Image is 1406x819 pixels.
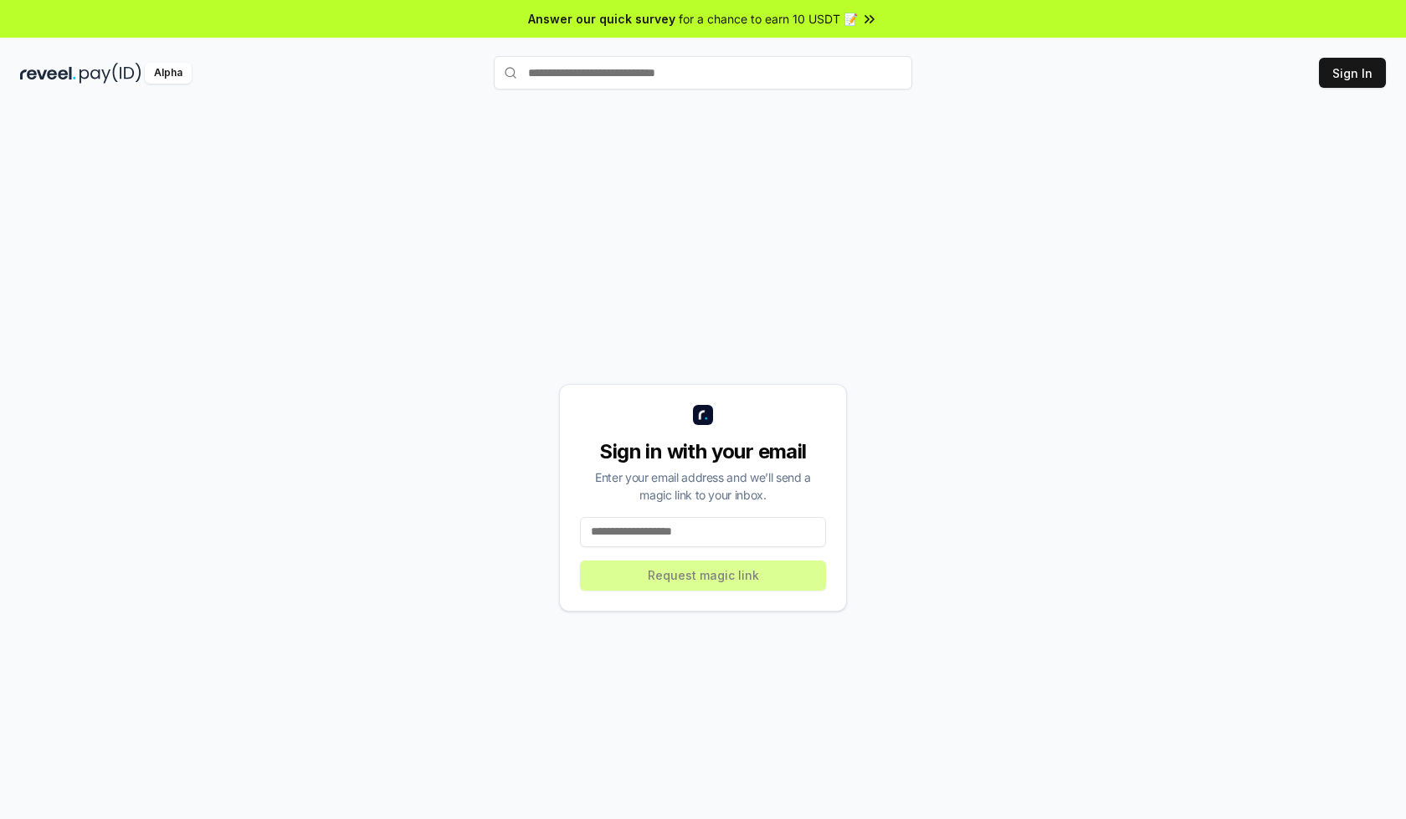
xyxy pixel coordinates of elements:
[679,10,858,28] span: for a chance to earn 10 USDT 📝
[693,405,713,425] img: logo_small
[1319,58,1386,88] button: Sign In
[80,63,141,84] img: pay_id
[580,438,826,465] div: Sign in with your email
[145,63,192,84] div: Alpha
[580,468,826,504] div: Enter your email address and we’ll send a magic link to your inbox.
[528,10,675,28] span: Answer our quick survey
[20,63,76,84] img: reveel_dark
